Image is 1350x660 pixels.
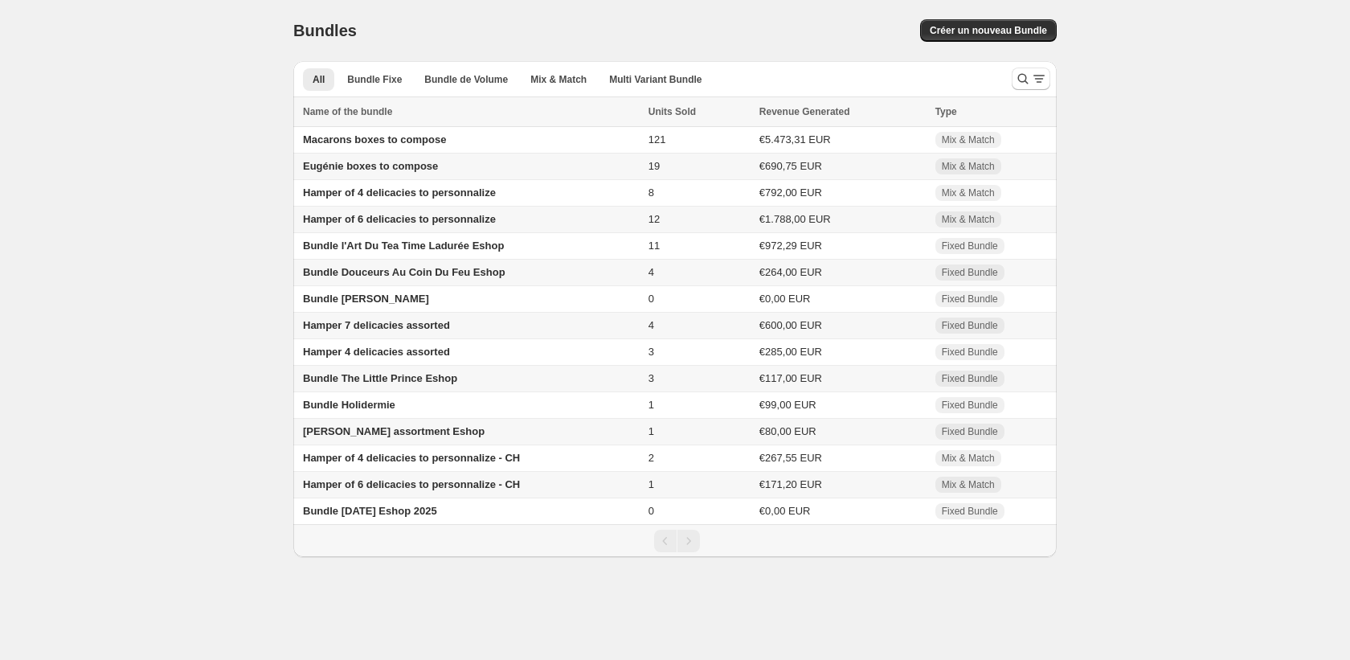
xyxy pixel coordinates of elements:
[648,399,654,411] span: 1
[759,425,816,437] span: €80,00 EUR
[759,505,811,517] span: €0,00 EUR
[1012,68,1050,90] button: Search and filter results
[313,73,325,86] span: All
[942,478,995,491] span: Mix & Match
[759,213,831,225] span: €1.788,00 EUR
[303,319,450,331] span: Hamper 7 delicacies assorted
[648,452,654,464] span: 2
[759,372,822,384] span: €117,00 EUR
[303,104,639,120] div: Name of the bundle
[648,133,666,146] span: 121
[942,399,998,412] span: Fixed Bundle
[942,452,995,465] span: Mix & Match
[648,372,654,384] span: 3
[293,21,357,40] h1: Bundles
[303,425,485,437] span: [PERSON_NAME] assortment Eshop
[303,399,395,411] span: Bundle Holidermie
[648,213,660,225] span: 12
[942,319,998,332] span: Fixed Bundle
[759,452,822,464] span: €267,55 EUR
[648,319,654,331] span: 4
[759,319,822,331] span: €600,00 EUR
[648,478,654,490] span: 1
[648,266,654,278] span: 4
[609,73,702,86] span: Multi Variant Bundle
[303,240,504,252] span: Bundle l'Art Du Tea Time Ladurée Eshop
[930,24,1047,37] span: Créer un nouveau Bundle
[648,160,660,172] span: 19
[759,240,822,252] span: €972,29 EUR
[759,293,811,305] span: €0,00 EUR
[303,452,520,464] span: Hamper of 4 delicacies to personnalize - CH
[347,73,402,86] span: Bundle Fixe
[942,293,998,305] span: Fixed Bundle
[759,187,822,199] span: €792,00 EUR
[942,133,995,146] span: Mix & Match
[759,133,831,146] span: €5.473,31 EUR
[303,213,496,225] span: Hamper of 6 delicacies to personnalize
[942,505,998,518] span: Fixed Bundle
[942,213,995,226] span: Mix & Match
[942,160,995,173] span: Mix & Match
[648,240,660,252] span: 11
[303,372,457,384] span: Bundle The Little Prince Eshop
[935,104,1047,120] div: Type
[759,160,822,172] span: €690,75 EUR
[303,133,446,146] span: Macarons boxes to compose
[942,187,995,199] span: Mix & Match
[303,346,450,358] span: Hamper 4 delicacies assorted
[303,478,520,490] span: Hamper of 6 delicacies to personnalize - CH
[920,19,1057,42] button: Créer un nouveau Bundle
[303,266,505,278] span: Bundle Douceurs Au Coin Du Feu Eshop
[648,293,654,305] span: 0
[303,187,496,199] span: Hamper of 4 delicacies to personnalize
[530,73,587,86] span: Mix & Match
[759,399,816,411] span: €99,00 EUR
[424,73,508,86] span: Bundle de Volume
[303,505,437,517] span: Bundle [DATE] Eshop 2025
[759,346,822,358] span: €285,00 EUR
[648,425,654,437] span: 1
[648,104,712,120] button: Units Sold
[303,293,429,305] span: Bundle [PERSON_NAME]
[303,160,438,172] span: Eugénie boxes to compose
[759,478,822,490] span: €171,20 EUR
[942,266,998,279] span: Fixed Bundle
[942,372,998,385] span: Fixed Bundle
[942,425,998,438] span: Fixed Bundle
[648,346,654,358] span: 3
[759,104,866,120] button: Revenue Generated
[942,240,998,252] span: Fixed Bundle
[648,505,654,517] span: 0
[648,104,696,120] span: Units Sold
[648,187,654,199] span: 8
[759,266,822,278] span: €264,00 EUR
[293,524,1057,557] nav: Pagination
[942,346,998,359] span: Fixed Bundle
[759,104,850,120] span: Revenue Generated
